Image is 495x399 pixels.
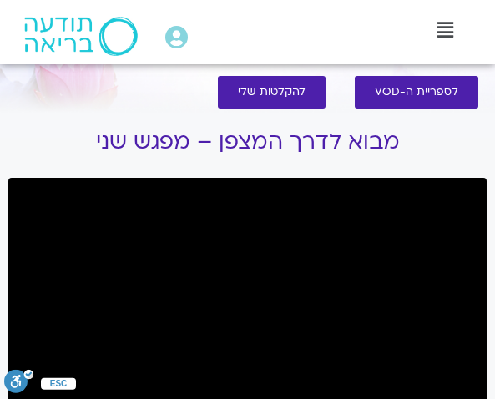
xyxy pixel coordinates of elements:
[24,17,138,56] img: תודעה בריאה
[8,129,487,154] h1: מבוא לדרך המצפן – מפגש שני
[375,86,458,98] span: לספריית ה-VOD
[218,76,326,109] a: להקלטות שלי
[238,86,306,98] span: להקלטות שלי
[355,76,478,109] a: לספריית ה-VOD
